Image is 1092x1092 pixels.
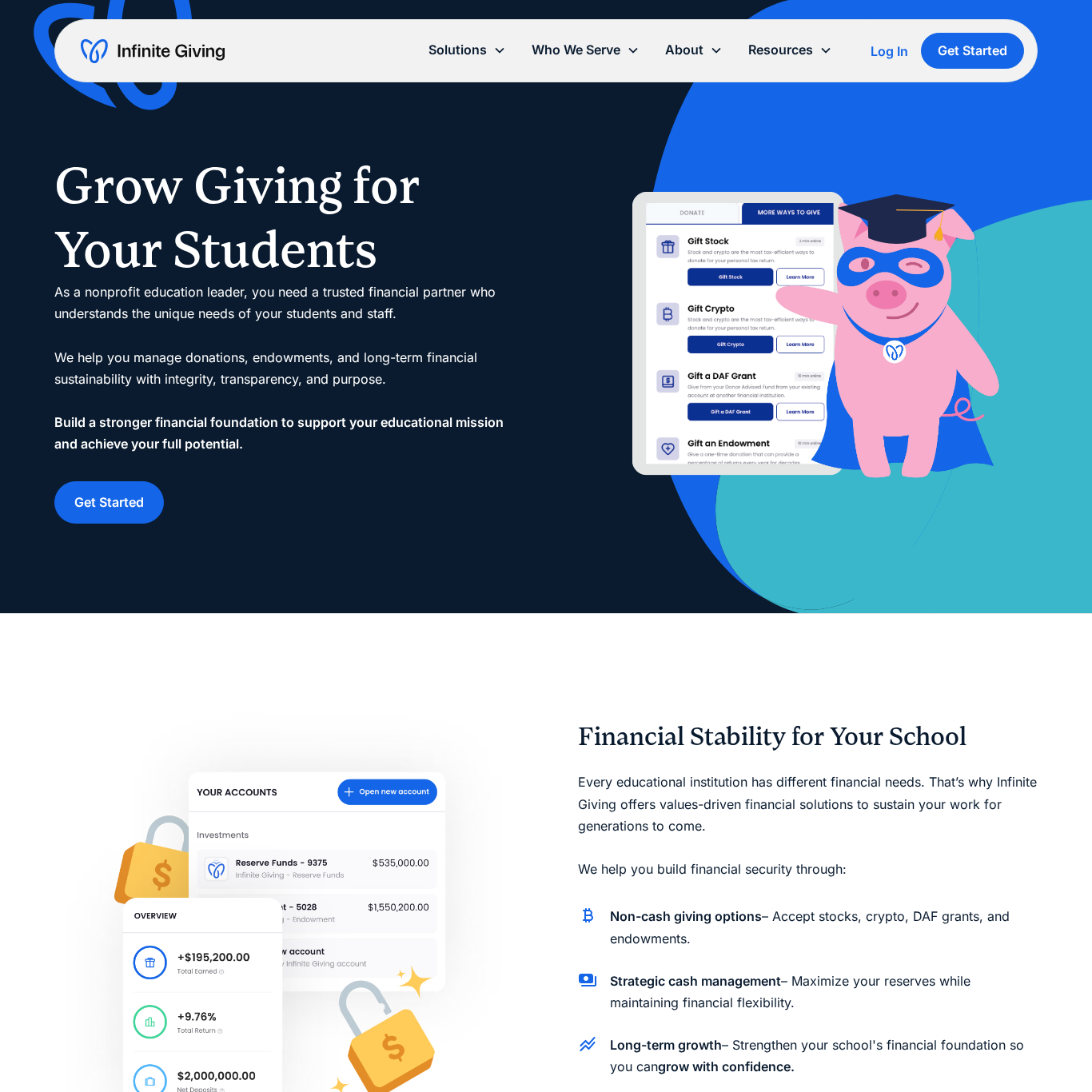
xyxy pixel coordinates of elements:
div: Solutions [428,39,487,61]
strong: Long-term growth [610,1037,722,1053]
strong: Non-cash giving options [610,908,762,924]
a: home [81,38,225,64]
p: – Maximize your reserves while maintaining financial flexibility. [610,970,1038,1014]
a: Log In [871,42,908,61]
a: Get Started [54,481,164,524]
div: About [665,39,703,61]
p: – Strengthen your school's financial foundation so you can [610,1034,1038,1078]
div: Solutions [416,33,519,67]
h2: Financial Stability for Your School [578,722,1038,752]
div: About [652,33,735,67]
div: As a nonprofit education leader, you need a trusted financial partner who understands the unique ... [54,281,514,456]
div: Resources [735,33,845,67]
div: Resources [748,39,813,61]
strong: Strategic cash management [610,973,781,989]
strong: grow with confidence. [658,1058,795,1074]
img: nonprofit donation platform for faith-based organizations and ministries [578,180,1038,497]
div: Who We Serve [519,33,652,67]
a: Get Started [921,33,1024,69]
strong: Build a stronger financial foundation to support your educational mission and achieve your full p... [54,414,504,452]
div: Who We Serve [532,39,620,61]
p: – Accept stocks, crypto, DAF grants, and endowments. [610,906,1038,949]
p: Every educational institution has different financial needs. That’s why Infinite Giving offers va... [578,771,1038,880]
div: Log In [871,45,908,58]
h1: Grow Giving for Your Students [54,153,514,281]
